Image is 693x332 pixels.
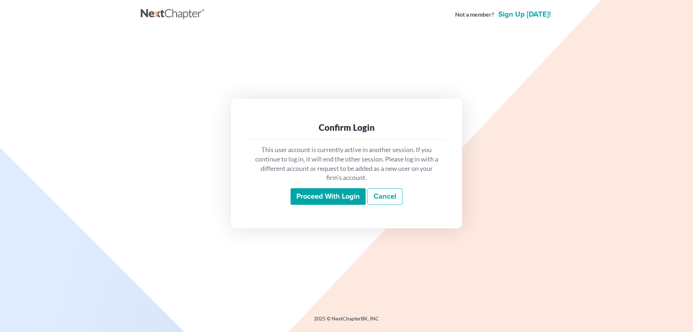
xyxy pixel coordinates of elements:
[367,188,402,205] a: Cancel
[254,145,439,182] p: This user account is currently active in another session. If you continue to log in, it will end ...
[254,122,439,133] div: Confirm Login
[141,315,552,328] div: 2025 © NextChapterBK, INC
[291,188,366,205] input: Proceed with login
[455,10,494,19] strong: Not a member?
[497,11,552,18] a: Sign up [DATE]!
